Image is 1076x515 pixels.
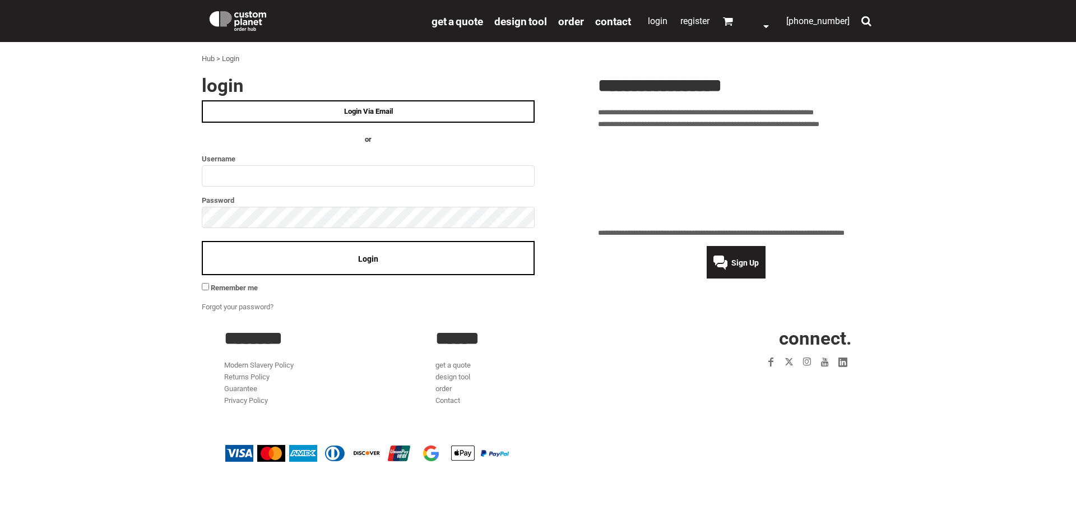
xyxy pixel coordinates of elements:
[595,15,631,28] span: Contact
[435,384,452,393] a: order
[224,361,294,369] a: Modern Slavery Policy
[385,445,413,462] img: China UnionPay
[432,15,483,28] span: get a quote
[449,445,477,462] img: Apple Pay
[202,76,535,95] h2: Login
[216,53,220,65] div: >
[647,329,852,347] h2: CONNECT.
[481,450,509,457] img: PayPal
[202,54,215,63] a: Hub
[344,107,393,115] span: Login Via Email
[435,373,470,381] a: design tool
[202,3,426,36] a: Custom Planet
[494,15,547,28] span: design tool
[435,361,471,369] a: get a quote
[697,378,852,391] iframe: Customer reviews powered by Trustpilot
[202,134,535,146] h4: OR
[202,152,535,165] label: Username
[257,445,285,462] img: Mastercard
[432,15,483,27] a: get a quote
[224,384,257,393] a: Guarantee
[224,373,270,381] a: Returns Policy
[598,137,874,221] iframe: Customer reviews powered by Trustpilot
[558,15,584,28] span: order
[595,15,631,27] a: Contact
[494,15,547,27] a: design tool
[202,303,273,311] a: Forgot your password?
[202,283,209,290] input: Remember me
[558,15,584,27] a: order
[202,194,535,207] label: Password
[289,445,317,462] img: American Express
[435,396,460,405] a: Contact
[211,284,258,292] span: Remember me
[731,258,759,267] span: Sign Up
[207,8,268,31] img: Custom Planet
[358,254,378,263] span: Login
[321,445,349,462] img: Diners Club
[786,16,850,26] span: [PHONE_NUMBER]
[224,396,268,405] a: Privacy Policy
[222,53,239,65] div: Login
[353,445,381,462] img: Discover
[225,445,253,462] img: Visa
[417,445,445,462] img: Google Pay
[648,16,667,26] a: Login
[680,16,709,26] a: Register
[202,100,535,123] a: Login Via Email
